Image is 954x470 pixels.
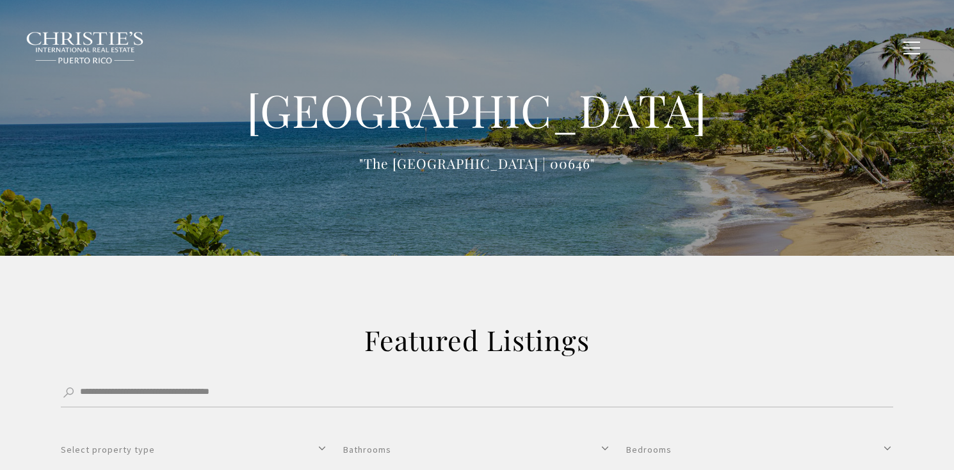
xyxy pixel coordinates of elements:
[221,82,733,138] h1: [GEOGRAPHIC_DATA]
[221,153,733,174] p: "The [GEOGRAPHIC_DATA] | 00646"
[26,31,145,65] img: Christie's International Real Estate black text logo
[202,322,752,358] h2: Featured Listings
